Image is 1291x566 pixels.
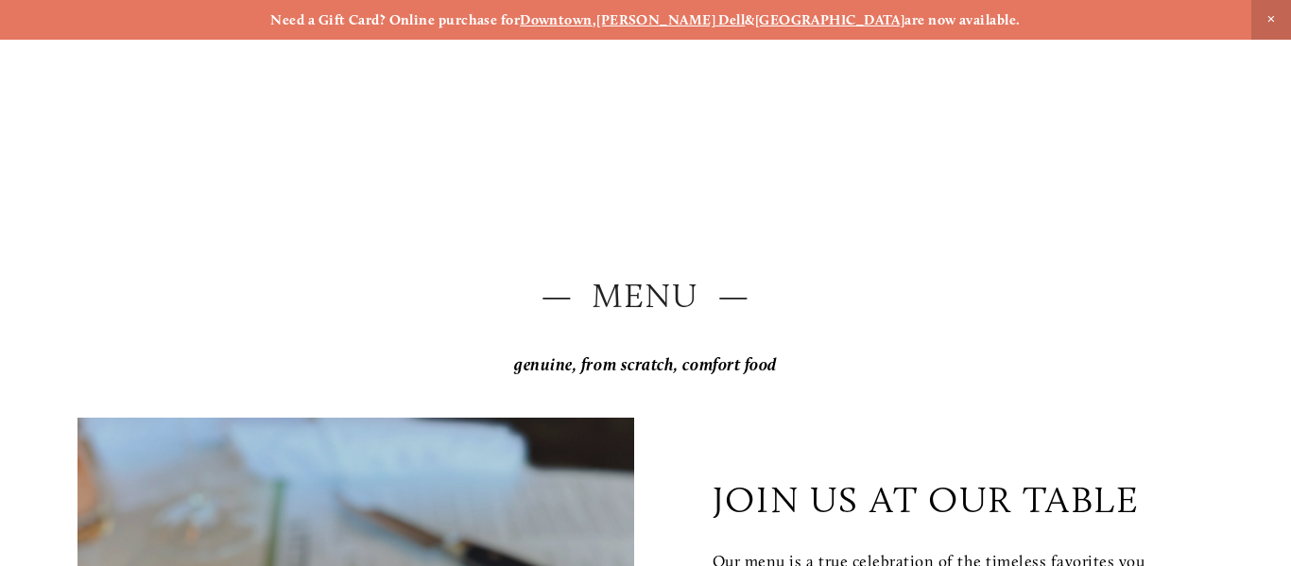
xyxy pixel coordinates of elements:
p: join us at our table [713,477,1140,522]
a: [GEOGRAPHIC_DATA] [755,11,905,28]
h2: — Menu — [77,272,1214,320]
em: genuine, from scratch, comfort food [514,354,777,375]
strong: & [745,11,754,28]
strong: Need a Gift Card? Online purchase for [270,11,520,28]
a: Downtown [520,11,593,28]
strong: are now available. [904,11,1020,28]
strong: , [593,11,596,28]
a: [PERSON_NAME] Dell [596,11,745,28]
